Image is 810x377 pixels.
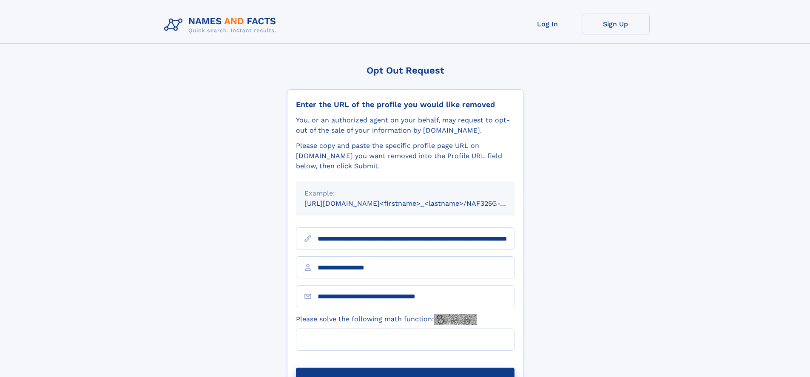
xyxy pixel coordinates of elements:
[582,14,650,34] a: Sign Up
[304,188,506,198] div: Example:
[304,199,531,207] small: [URL][DOMAIN_NAME]<firstname>_<lastname>/NAF325G-xxxxxxxx
[287,65,523,76] div: Opt Out Request
[296,100,514,109] div: Enter the URL of the profile you would like removed
[514,14,582,34] a: Log In
[296,141,514,171] div: Please copy and paste the specific profile page URL on [DOMAIN_NAME] you want removed into the Pr...
[161,14,283,37] img: Logo Names and Facts
[296,314,477,325] label: Please solve the following math function:
[296,115,514,136] div: You, or an authorized agent on your behalf, may request to opt-out of the sale of your informatio...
